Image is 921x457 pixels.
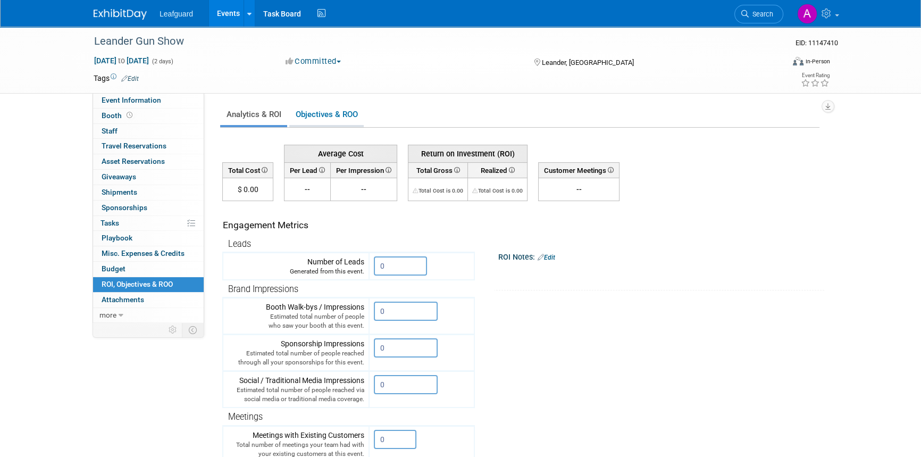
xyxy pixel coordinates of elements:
[102,295,144,304] span: Attachments
[539,162,619,178] th: Customer Meetings
[284,145,397,162] th: Average Cost
[408,145,528,162] th: Return on Investment (ROI)
[413,184,463,195] div: The Total Cost for this event needs to be greater than 0.00 in order for ROI to get calculated. S...
[801,73,830,78] div: Event Rating
[124,111,135,119] span: Booth not reserved yet
[102,111,135,120] span: Booth
[228,386,364,404] div: Estimated total number of people reached via social media or traditional media coverage.
[793,57,803,65] img: Format-Inperson.png
[228,412,263,422] span: Meetings
[99,311,116,319] span: more
[102,249,185,257] span: Misc. Expenses & Credits
[93,293,204,308] a: Attachments
[93,154,204,169] a: Asset Reservations
[94,9,147,20] img: ExhibitDay
[102,127,118,135] span: Staff
[796,39,838,47] span: Event ID: 11147410
[361,185,366,194] span: --
[93,185,204,200] a: Shipments
[721,55,830,71] div: Event Format
[223,219,470,232] div: Engagement Metrics
[538,254,555,261] a: Edit
[116,56,127,65] span: to
[93,124,204,139] a: Staff
[160,10,193,18] span: Leafguard
[93,93,204,108] a: Event Information
[228,375,364,404] div: Social / Traditional Media Impressions
[102,188,137,196] span: Shipments
[797,4,817,24] img: Arlene Duncan
[228,284,298,294] span: Brand Impressions
[164,323,182,337] td: Personalize Event Tab Strip
[220,104,287,125] a: Analytics & ROI
[102,157,165,165] span: Asset Reservations
[228,312,364,330] div: Estimated total number of people who saw your booth at this event.
[228,239,251,249] span: Leads
[543,184,615,195] div: --
[223,162,273,178] th: Total Cost
[228,267,364,276] div: Generated from this event.
[289,104,364,125] a: Objectives & ROO
[93,139,204,154] a: Travel Reservations
[102,142,166,150] span: Travel Reservations
[121,75,139,82] a: Edit
[228,338,364,367] div: Sponsorship Impressions
[541,59,633,67] span: Leander, [GEOGRAPHIC_DATA]
[472,184,523,195] div: The Total Cost for this event needs to be greater than 0.00 in order for ROI to get calculated. S...
[94,73,139,84] td: Tags
[223,178,273,201] td: $ 0.00
[93,277,204,292] a: ROI, Objectives & ROO
[93,246,204,261] a: Misc. Expenses & Credits
[93,231,204,246] a: Playbook
[228,256,364,276] div: Number of Leads
[805,57,830,65] div: In-Person
[93,170,204,185] a: Giveaways
[734,5,783,23] a: Search
[228,302,364,330] div: Booth Walk-bys / Impressions
[468,162,528,178] th: Realized
[94,56,149,65] span: [DATE] [DATE]
[102,172,136,181] span: Giveaways
[102,96,161,104] span: Event Information
[228,349,364,367] div: Estimated total number of people reached through all your sponsorships for this event.
[498,249,824,263] div: ROI Notes:
[331,162,397,178] th: Per Impression
[182,323,204,337] td: Toggle Event Tabs
[102,264,125,273] span: Budget
[93,308,204,323] a: more
[93,262,204,277] a: Budget
[749,10,773,18] span: Search
[90,32,767,51] div: Leander Gun Show
[151,58,173,65] span: (2 days)
[102,234,132,242] span: Playbook
[408,162,468,178] th: Total Gross
[282,56,345,67] button: Committed
[93,109,204,123] a: Booth
[93,201,204,215] a: Sponsorships
[305,185,310,194] span: --
[93,216,204,231] a: Tasks
[284,162,331,178] th: Per Lead
[102,280,173,288] span: ROI, Objectives & ROO
[102,203,147,212] span: Sponsorships
[101,219,119,227] span: Tasks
